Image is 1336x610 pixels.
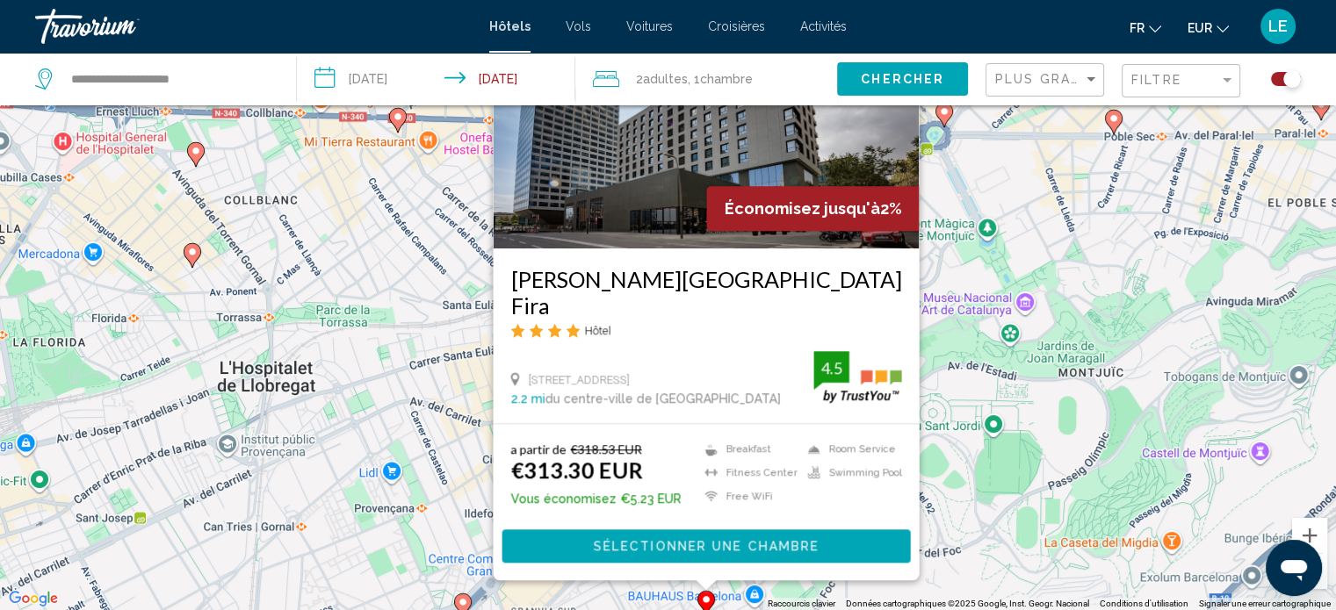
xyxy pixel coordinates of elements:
span: [STREET_ADDRESS] [528,373,629,386]
a: [PERSON_NAME][GEOGRAPHIC_DATA] Fira [510,266,901,319]
mat-select: Sort by [995,73,1099,88]
span: Hôtel [584,324,610,337]
a: Signaler une erreur cartographique [1199,599,1331,608]
span: Économisez jusqu'à [724,199,879,218]
li: Room Service [798,441,901,456]
a: Conditions d'utilisation [1100,599,1188,608]
del: €318.53 EUR [570,441,641,456]
p: €5.23 EUR [510,492,681,506]
span: , 1 [687,67,752,91]
button: User Menu [1255,8,1301,45]
img: trustyou-badge.svg [813,351,901,403]
a: Hôtels [489,19,531,33]
button: Change language [1130,15,1161,40]
span: fr [1130,21,1145,35]
a: Activités [800,19,847,33]
li: Free WiFi [696,488,798,503]
span: Sélectionner une chambre [593,540,819,554]
button: Check-in date: Oct 10, 2025 Check-out date: Oct 12, 2025 [297,53,576,105]
div: 4.5 [813,357,849,378]
button: Zoom avant [1292,518,1327,553]
span: Adultes [642,72,687,86]
span: Plus grandes économies [995,72,1204,86]
li: Swimming Pool [798,465,901,480]
button: Filter [1122,63,1240,99]
a: Sélectionner une chambre [502,539,910,552]
span: Données cartographiques ©2025 Google, Inst. Geogr. Nacional [846,599,1089,608]
iframe: Bouton de lancement de la fenêtre de messagerie [1266,540,1322,596]
span: LE [1268,18,1288,35]
button: Travelers: 2 adults, 0 children [575,53,837,105]
a: Croisières [708,19,765,33]
li: Fitness Center [696,465,798,480]
button: Toggle map [1258,71,1301,87]
button: Change currency [1188,15,1229,40]
div: 4 star Hotel [510,323,901,338]
button: Raccourcis clavier [768,598,835,610]
li: Breakfast [696,441,798,456]
a: Vols [566,19,591,33]
span: Chambre [699,72,752,86]
span: Vous économisez [510,492,616,506]
ins: €313.30 EUR [510,456,642,483]
img: Google [4,587,62,610]
button: Chercher [837,62,968,95]
a: Ouvrir cette zone dans Google Maps (dans une nouvelle fenêtre) [4,587,62,610]
span: 2 [635,67,687,91]
span: a partir de [510,441,566,456]
a: Voitures [626,19,673,33]
button: Sélectionner une chambre [502,529,910,562]
div: 2% [706,186,919,231]
span: Filtre [1131,73,1181,87]
span: du centre-ville de [GEOGRAPHIC_DATA] [545,391,780,405]
span: EUR [1188,21,1212,35]
span: 2.2 mi [510,391,545,405]
a: Travorium [35,9,472,44]
span: Chercher [861,73,944,87]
